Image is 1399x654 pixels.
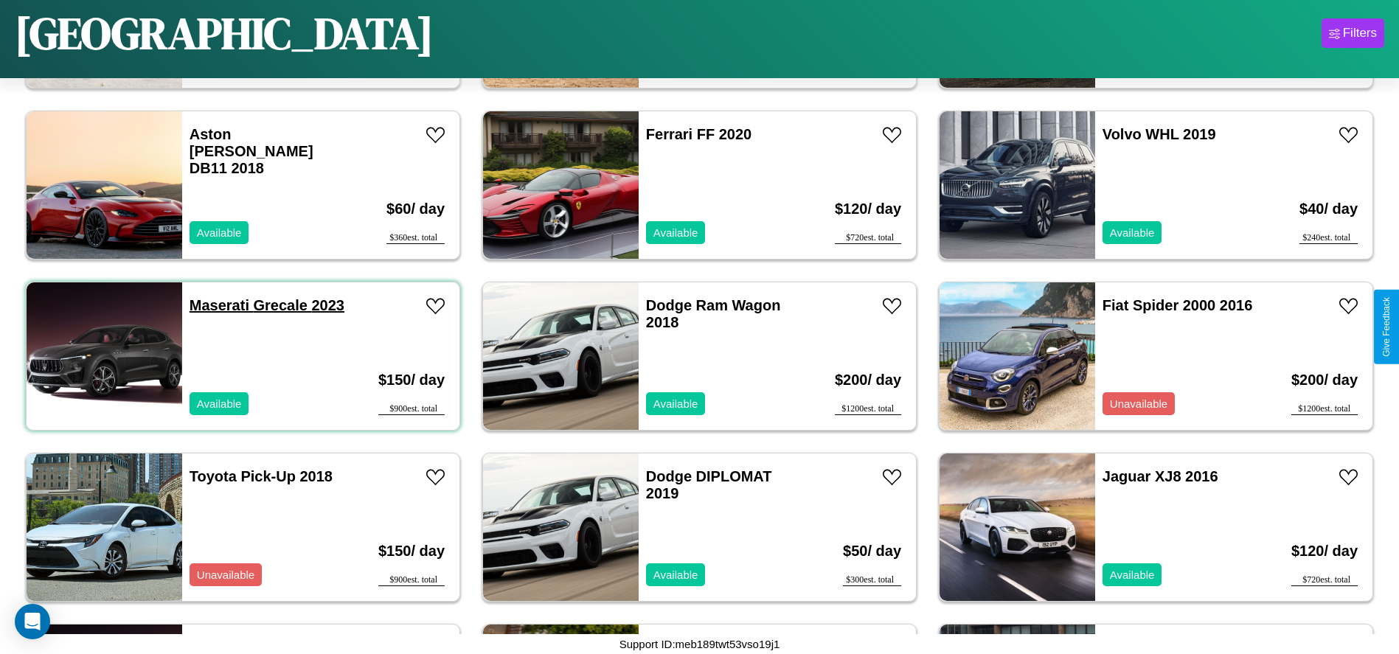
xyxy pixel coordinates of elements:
h3: $ 200 / day [835,357,901,403]
div: $ 720 est. total [1291,574,1358,586]
a: Toyota Pick-Up 2018 [190,468,333,484]
div: $ 300 est. total [843,574,901,586]
a: Volvo WHL 2019 [1103,126,1216,142]
p: Support ID: meb189twt53vso19j1 [619,634,780,654]
h3: $ 120 / day [1291,528,1358,574]
div: $ 900 est. total [378,574,445,586]
p: Available [1110,565,1155,585]
div: $ 1200 est. total [835,403,901,415]
div: Filters [1343,26,1377,41]
div: $ 1200 est. total [1291,403,1358,415]
p: Unavailable [1110,394,1167,414]
h3: $ 200 / day [1291,357,1358,403]
div: $ 360 est. total [386,232,445,244]
h3: $ 50 / day [843,528,901,574]
div: Open Intercom Messenger [15,604,50,639]
div: $ 900 est. total [378,403,445,415]
p: Available [1110,223,1155,243]
p: Unavailable [197,565,254,585]
p: Available [653,565,698,585]
p: Available [197,223,242,243]
a: Ferrari FF 2020 [646,126,751,142]
a: Jaguar XJ8 2016 [1103,468,1218,484]
h3: $ 40 / day [1299,186,1358,232]
div: Give Feedback [1381,297,1392,357]
a: Dodge Ram Wagon 2018 [646,297,781,330]
h1: [GEOGRAPHIC_DATA] [15,3,434,63]
div: $ 240 est. total [1299,232,1358,244]
h3: $ 150 / day [378,528,445,574]
a: Dodge DIPLOMAT 2019 [646,468,772,501]
p: Available [653,223,698,243]
p: Available [653,394,698,414]
div: $ 720 est. total [835,232,901,244]
h3: $ 150 / day [378,357,445,403]
a: Maserati Grecale 2023 [190,297,344,313]
p: Available [197,394,242,414]
h3: $ 60 / day [386,186,445,232]
h3: $ 120 / day [835,186,901,232]
a: Fiat Spider 2000 2016 [1103,297,1252,313]
a: Aston [PERSON_NAME] DB11 2018 [190,126,313,176]
button: Filters [1322,18,1384,48]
